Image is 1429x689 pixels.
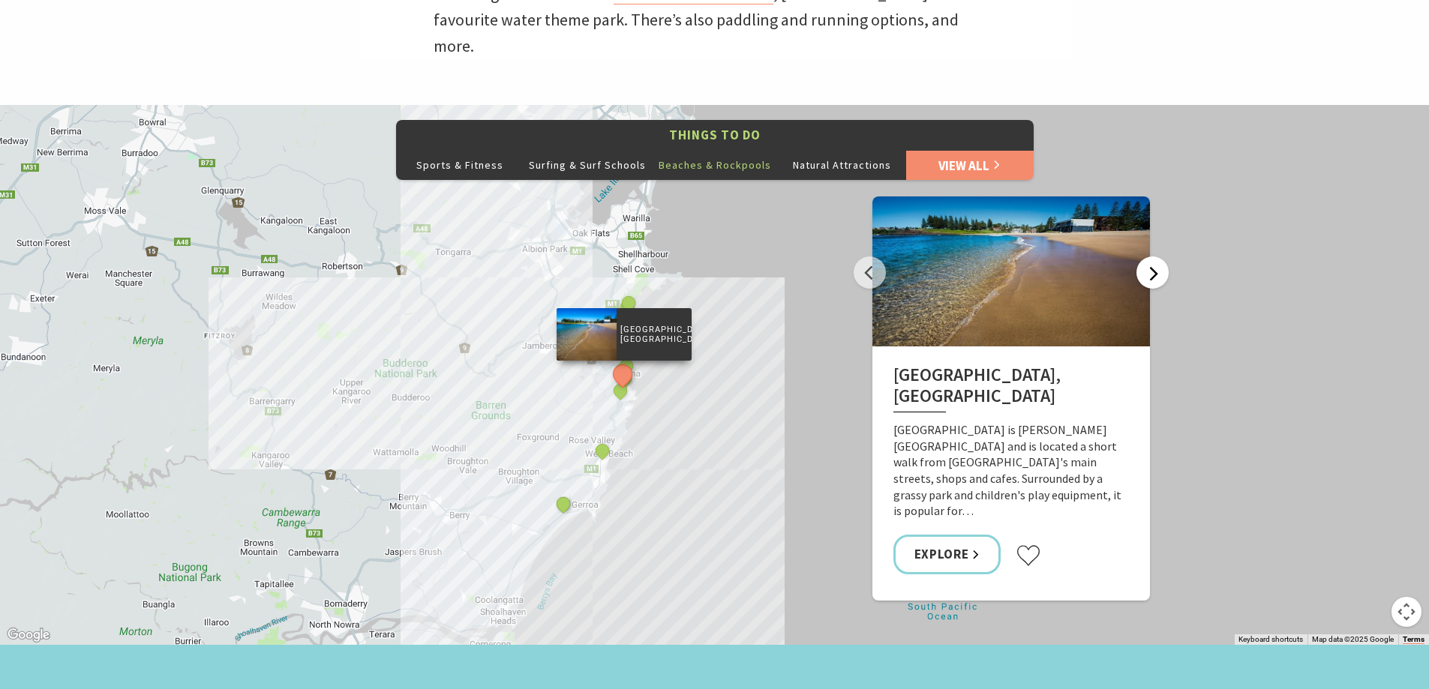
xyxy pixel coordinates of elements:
[554,494,573,514] button: See detail about Seven Mile Beach, Gerroa
[619,293,638,313] button: See detail about Minnamurra Beach
[1312,635,1394,643] span: Map data ©2025 Google
[524,150,651,180] button: Surfing & Surf Schools
[1136,256,1169,289] button: Next
[1403,635,1424,644] a: Terms (opens in new tab)
[4,625,53,645] a: Open this area in Google Maps (opens a new window)
[893,364,1129,413] h2: [GEOGRAPHIC_DATA], [GEOGRAPHIC_DATA]
[893,422,1129,520] p: [GEOGRAPHIC_DATA] is [PERSON_NAME][GEOGRAPHIC_DATA] and is located a short walk from [GEOGRAPHIC_...
[396,120,1034,151] button: Things To Do
[854,256,886,289] button: Previous
[1238,634,1303,645] button: Keyboard shortcuts
[592,441,611,460] button: See detail about Werri Beach and Point, Gerringong
[1016,544,1041,567] button: Click to favourite Surf Beach, Kiama
[779,150,906,180] button: Natural Attractions
[906,150,1034,180] a: View All
[651,150,779,180] button: Beaches & Rockpools
[4,625,53,645] img: Google
[893,535,1001,574] a: Explore
[396,150,524,180] button: Sports & Fitness
[616,322,691,346] p: [GEOGRAPHIC_DATA], [GEOGRAPHIC_DATA]
[1391,597,1421,627] button: Map camera controls
[608,360,636,388] button: See detail about Surf Beach, Kiama
[610,381,629,400] button: See detail about Easts Beach, Kiama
